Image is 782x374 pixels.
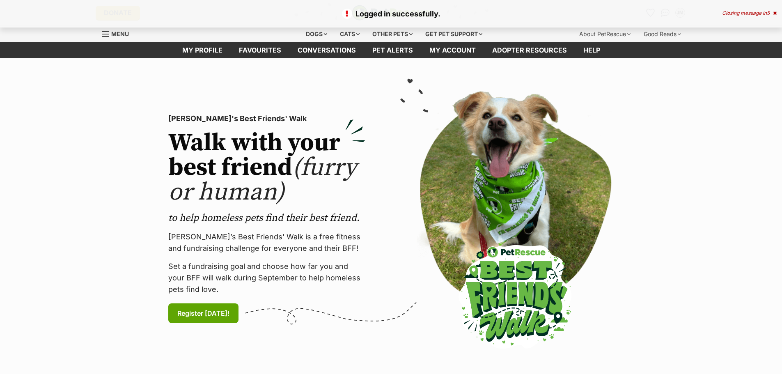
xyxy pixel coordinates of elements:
[484,42,575,58] a: Adopter resources
[168,231,365,254] p: [PERSON_NAME]’s Best Friends' Walk is a free fitness and fundraising challenge for everyone and t...
[289,42,364,58] a: conversations
[367,26,418,42] div: Other pets
[111,30,129,37] span: Menu
[102,26,135,41] a: Menu
[231,42,289,58] a: Favourites
[168,113,365,124] p: [PERSON_NAME]'s Best Friends' Walk
[168,211,365,225] p: to help homeless pets find their best friend.
[575,42,608,58] a: Help
[420,26,488,42] div: Get pet support
[177,308,229,318] span: Register [DATE]!
[174,42,231,58] a: My profile
[168,303,238,323] a: Register [DATE]!
[168,131,365,205] h2: Walk with your best friend
[168,261,365,295] p: Set a fundraising goal and choose how far you and your BFF will walk during September to help hom...
[638,26,687,42] div: Good Reads
[168,152,357,208] span: (furry or human)
[573,26,636,42] div: About PetRescue
[300,26,333,42] div: Dogs
[334,26,365,42] div: Cats
[421,42,484,58] a: My account
[364,42,421,58] a: Pet alerts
